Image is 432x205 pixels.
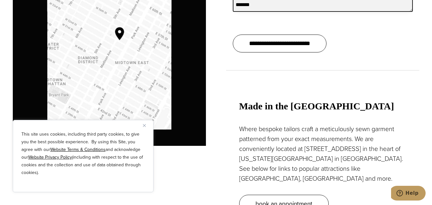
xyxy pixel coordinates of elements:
a: Website Privacy Policy [28,154,72,161]
p: This site uses cookies, including third party cookies, to give you the best possible experience. ... [21,130,145,177]
a: Website Terms & Conditions [50,146,106,153]
p: Where bespoke tailors craft a meticulously sewn garment patterned from your exact measurements. W... [239,124,407,184]
button: Close [143,122,151,129]
strong: Made in the [GEOGRAPHIC_DATA] [239,101,394,111]
img: Close [143,124,146,127]
iframe: Opens a widget where you can chat to one of our agents [391,186,426,202]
